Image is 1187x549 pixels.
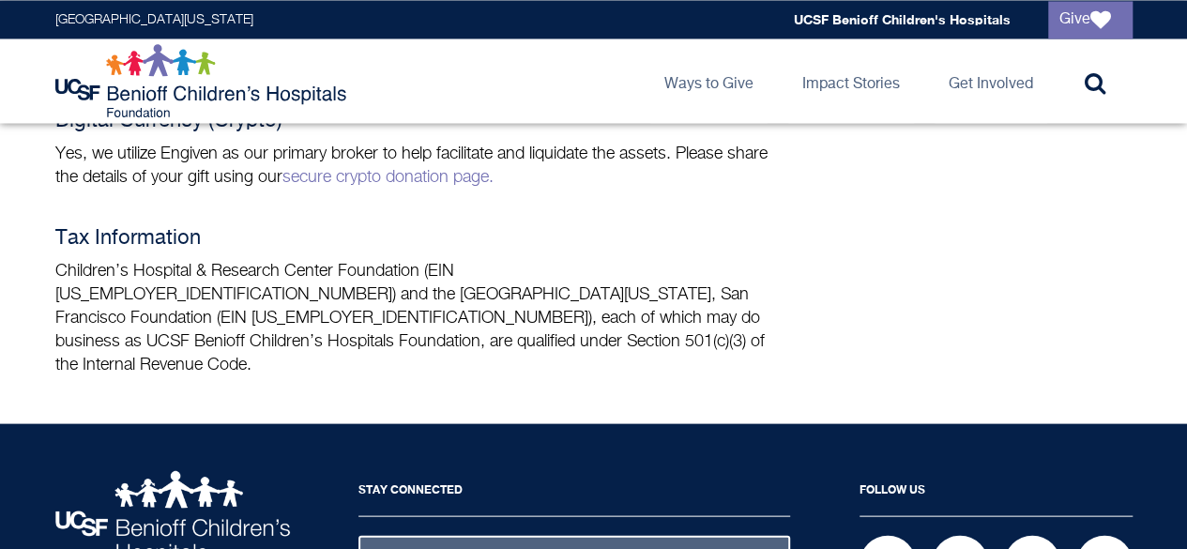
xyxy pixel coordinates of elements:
a: Impact Stories [787,38,915,123]
h4: Tax Information [55,226,778,250]
a: [GEOGRAPHIC_DATA][US_STATE] [55,13,253,26]
p: Yes, we utilize Engiven as our primary broker to help facilitate and liquidate the assets. Please... [55,142,778,189]
a: Give [1048,1,1133,38]
p: Children’s Hospital & Research Center Foundation (EIN [US_EMPLOYER_IDENTIFICATION_NUMBER]) and th... [55,259,778,376]
img: Logo for UCSF Benioff Children's Hospitals Foundation [55,43,351,118]
h2: Follow Us [860,470,1133,516]
a: secure crypto donation page. [282,168,494,185]
a: UCSF Benioff Children's Hospitals [794,11,1011,27]
h2: Stay Connected [358,470,790,516]
a: Get Involved [934,38,1048,123]
a: Ways to Give [649,38,769,123]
